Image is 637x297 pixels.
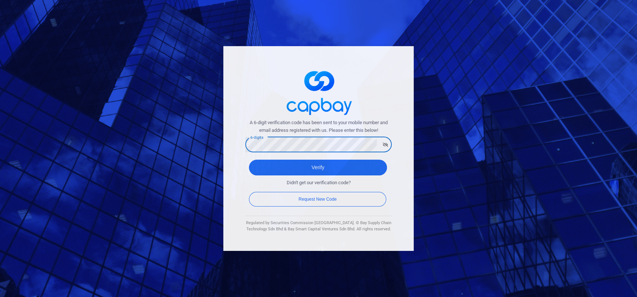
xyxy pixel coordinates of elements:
span: A 6-digit verification code has been sent to your mobile number and email address registered with... [245,119,392,134]
label: 6-digits [250,135,263,140]
img: logo [282,64,355,119]
button: Verify [249,160,387,175]
div: Regulated by Securities Commission [GEOGRAPHIC_DATA]. © Bay Supply Chain Technology Sdn Bhd & Bay... [245,220,392,233]
span: Didn't get our verification code? [287,179,351,187]
button: Request New Code [249,192,386,207]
